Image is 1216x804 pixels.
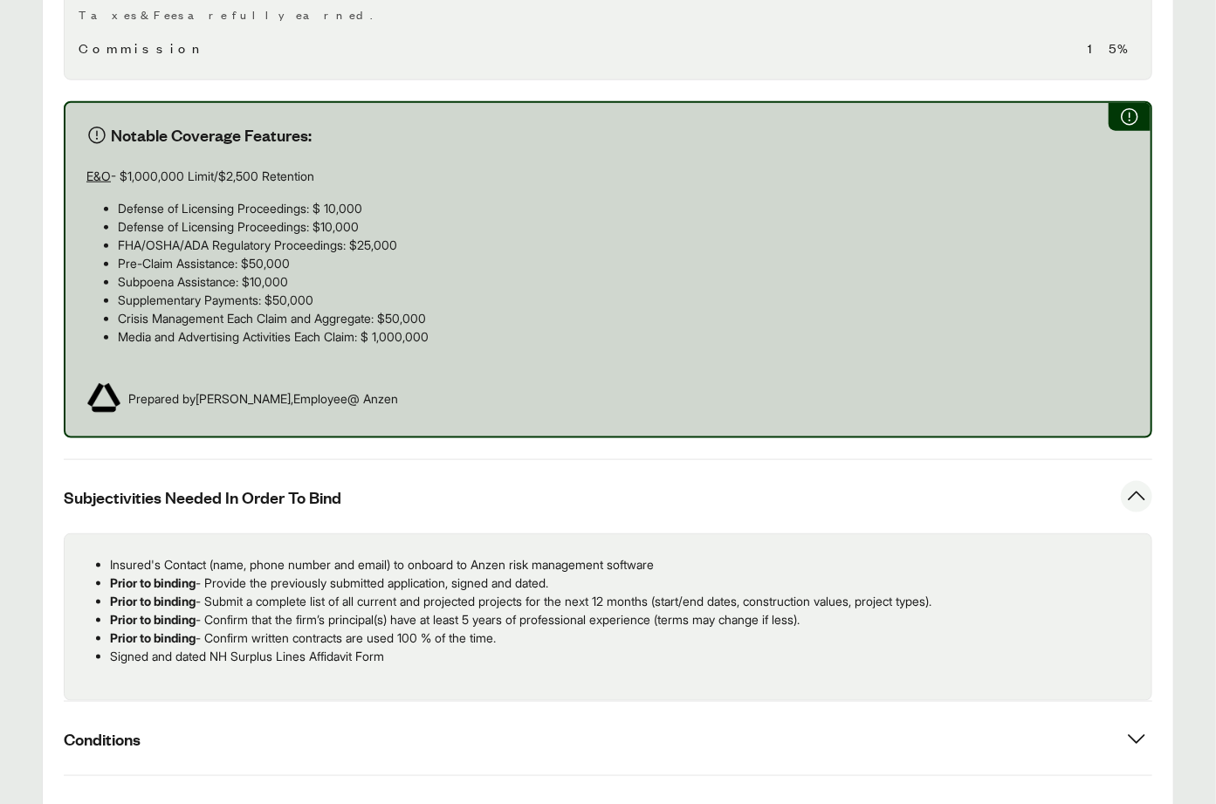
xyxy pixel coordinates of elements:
[64,486,341,508] span: Subjectivities Needed In Order To Bind
[64,460,1152,533] button: Subjectivities Needed In Order To Bind
[118,327,1130,346] p: Media and Advertising Activities Each Claim: $ 1,000,000
[118,291,1130,309] p: Supplementary Payments: $50,000
[1088,38,1137,58] span: 15%
[79,5,1137,24] p: Taxes & Fees are fully earned.
[110,610,1137,629] p: - Confirm that the firm’s principal(s) have at least 5 years of professional experience (terms ma...
[110,594,196,608] strong: Prior to binding
[110,592,1137,610] p: - Submit a complete list of all current and projected projects for the next 12 months (start/end ...
[110,555,1137,574] p: Insured's Contact (name, phone number and email) to onboard to Anzen risk management software
[110,612,196,627] strong: Prior to binding
[86,167,1130,185] p: - $1,000,000 Limit/$2,500 Retention
[118,217,1130,236] p: Defense of Licensing Proceedings: $10,000
[118,309,1130,327] p: Crisis Management Each Claim and Aggregate: $50,000
[118,236,1130,254] p: FHA/OSHA/ADA Regulatory Proceedings: $25,000
[110,574,1137,592] p: - Provide the previously submitted application, signed and dated.
[110,629,1137,647] p: - Confirm written contracts are used 100 % of the time.
[79,38,207,58] span: Commission
[110,647,1137,665] p: Signed and dated NH Surplus Lines Affidavit Form
[64,728,141,750] span: Conditions
[110,575,196,590] strong: Prior to binding
[64,702,1152,775] button: Conditions
[118,272,1130,291] p: Subpoena Assistance: $10,000
[128,389,398,408] span: Prepared by [PERSON_NAME] , Employee @ Anzen
[111,124,312,146] span: Notable Coverage Features:
[118,199,1130,217] p: Defense of Licensing Proceedings: $ 10,000
[86,168,111,183] u: E&O
[110,630,196,645] strong: Prior to binding
[118,254,1130,272] p: Pre-Claim Assistance: $50,000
